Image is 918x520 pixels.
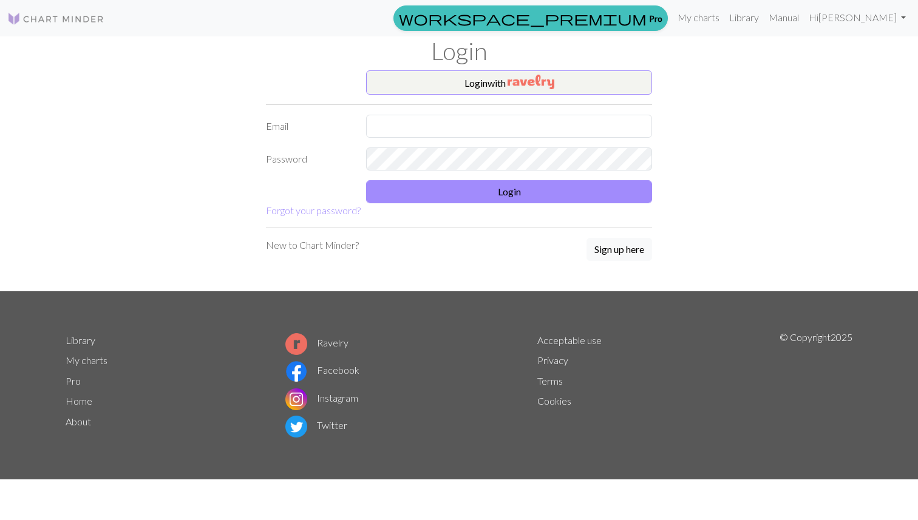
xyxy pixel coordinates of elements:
[66,334,95,346] a: Library
[266,204,361,216] a: Forgot your password?
[508,75,554,89] img: Ravelry
[7,12,104,26] img: Logo
[764,5,804,30] a: Manual
[259,115,359,138] label: Email
[66,395,92,407] a: Home
[259,147,359,171] label: Password
[537,395,571,407] a: Cookies
[780,330,852,441] p: © Copyright 2025
[366,70,652,95] button: Loginwith
[366,180,652,203] button: Login
[266,238,359,252] p: New to Chart Minder?
[285,388,307,410] img: Instagram logo
[66,354,107,366] a: My charts
[586,238,652,262] a: Sign up here
[285,337,348,348] a: Ravelry
[537,354,568,366] a: Privacy
[285,360,307,382] img: Facebook logo
[285,419,347,431] a: Twitter
[285,416,307,437] img: Twitter logo
[66,375,81,387] a: Pro
[399,10,647,27] span: workspace_premium
[285,392,358,404] a: Instagram
[537,334,602,346] a: Acceptable use
[58,36,860,66] h1: Login
[285,364,359,376] a: Facebook
[537,375,563,387] a: Terms
[724,5,764,30] a: Library
[393,5,668,31] a: Pro
[285,333,307,355] img: Ravelry logo
[586,238,652,261] button: Sign up here
[804,5,911,30] a: Hi[PERSON_NAME]
[66,416,91,427] a: About
[673,5,724,30] a: My charts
